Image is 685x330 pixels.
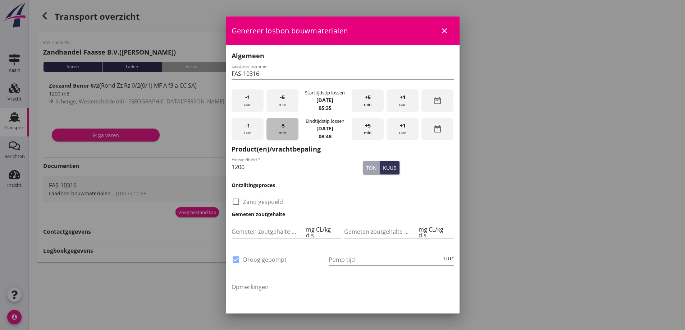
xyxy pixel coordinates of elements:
div: uur [232,89,264,112]
div: Starttijdstip lossen [305,89,345,96]
h2: Product(en)/vrachtbepaling [232,144,454,154]
h2: Algemeen [232,51,454,61]
i: date_range [433,96,442,105]
span: +5 [365,122,371,130]
div: Eindtijdstip lossen [306,118,344,125]
input: Laadbon nummer [232,68,454,79]
div: mg CL/kg d.s. [417,227,453,238]
div: ton [366,164,377,172]
div: min [266,118,298,140]
span: -1 [245,122,250,130]
span: -1 [245,93,250,101]
label: Droog gepompt [243,256,287,263]
input: Pomp tijd [329,254,443,265]
div: mg CL/kg d.s. [305,227,341,238]
textarea: Opmerkingen [232,281,454,319]
strong: 08:48 [319,133,332,140]
div: min [266,89,298,112]
div: min [352,89,384,112]
span: -5 [280,93,285,101]
h3: Gemeten zoutgehalte [232,210,454,218]
strong: [DATE] [316,125,333,132]
input: Gemeten zoutgehalte achterbeun [344,226,417,237]
input: Hoeveelheid * [232,161,361,173]
div: uur [443,255,454,261]
div: uur [387,118,419,140]
div: min [352,118,384,140]
strong: 05:35 [319,104,332,111]
div: Genereer losbon bouwmaterialen [226,17,460,45]
i: date_range [433,125,442,133]
div: kuub [383,164,397,172]
button: kuub [380,161,399,174]
span: +5 [365,93,371,101]
input: Gemeten zoutgehalte voorbeun [232,226,305,237]
label: Zand gespoeld [243,198,283,205]
span: -5 [280,122,285,130]
strong: [DATE] [316,97,333,103]
h3: Ontziltingsproces [232,181,454,189]
span: +1 [400,93,406,101]
i: close [440,27,449,35]
div: uur [387,89,419,112]
button: ton [363,161,380,174]
span: +1 [400,122,406,130]
div: uur [232,118,264,140]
